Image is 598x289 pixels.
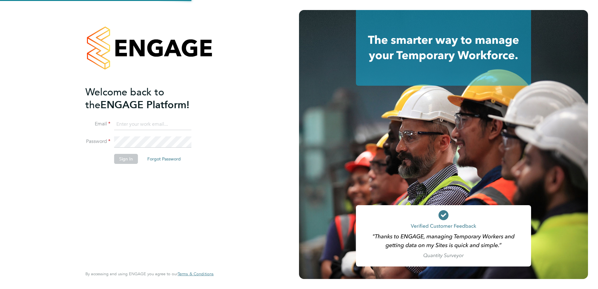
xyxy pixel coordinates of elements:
a: Terms & Conditions [178,271,214,276]
label: Password [85,138,110,145]
label: Email [85,121,110,127]
button: Sign In [114,154,138,164]
span: Welcome back to the [85,86,164,111]
span: By accessing and using ENGAGE you agree to our [85,271,214,276]
button: Forgot Password [142,154,186,164]
input: Enter your work email... [114,119,191,130]
h2: ENGAGE Platform! [85,86,207,111]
